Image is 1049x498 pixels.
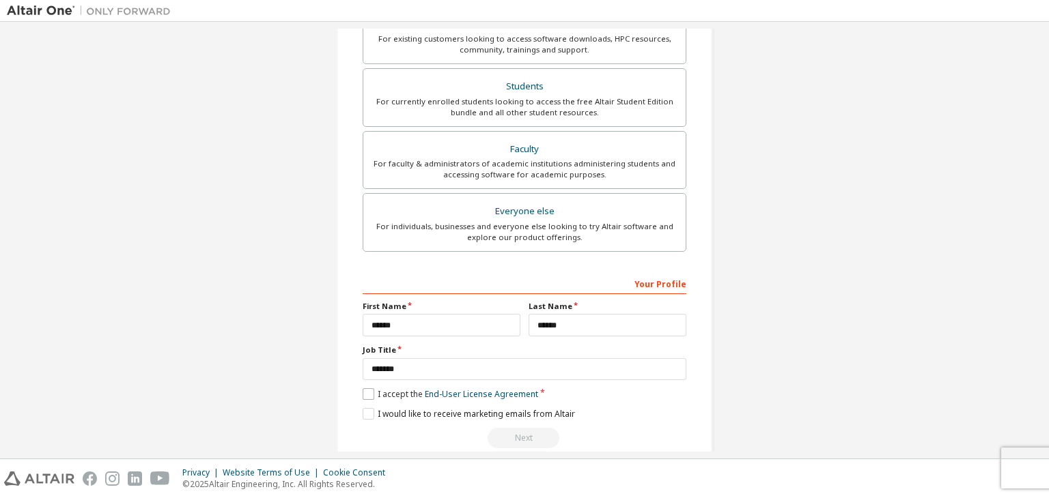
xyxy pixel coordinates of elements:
[105,471,120,486] img: instagram.svg
[372,202,677,221] div: Everyone else
[372,140,677,159] div: Faculty
[128,471,142,486] img: linkedin.svg
[182,478,393,490] p: © 2025 Altair Engineering, Inc. All Rights Reserved.
[425,388,538,400] a: End-User License Agreement
[363,301,520,312] label: First Name
[372,158,677,180] div: For faculty & administrators of academic institutions administering students and accessing softwa...
[363,345,686,355] label: Job Title
[182,467,223,478] div: Privacy
[363,388,538,400] label: I accept the
[223,467,323,478] div: Website Terms of Use
[83,471,97,486] img: facebook.svg
[372,33,677,55] div: For existing customers looking to access software downloads, HPC resources, community, trainings ...
[4,471,74,486] img: altair_logo.svg
[150,471,170,486] img: youtube.svg
[363,428,686,448] div: Read and acccept EULA to continue
[372,77,677,96] div: Students
[372,221,677,243] div: For individuals, businesses and everyone else looking to try Altair software and explore our prod...
[323,467,393,478] div: Cookie Consent
[529,301,686,312] label: Last Name
[7,4,178,18] img: Altair One
[363,408,575,420] label: I would like to receive marketing emails from Altair
[372,96,677,118] div: For currently enrolled students looking to access the free Altair Student Edition bundle and all ...
[363,272,686,294] div: Your Profile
